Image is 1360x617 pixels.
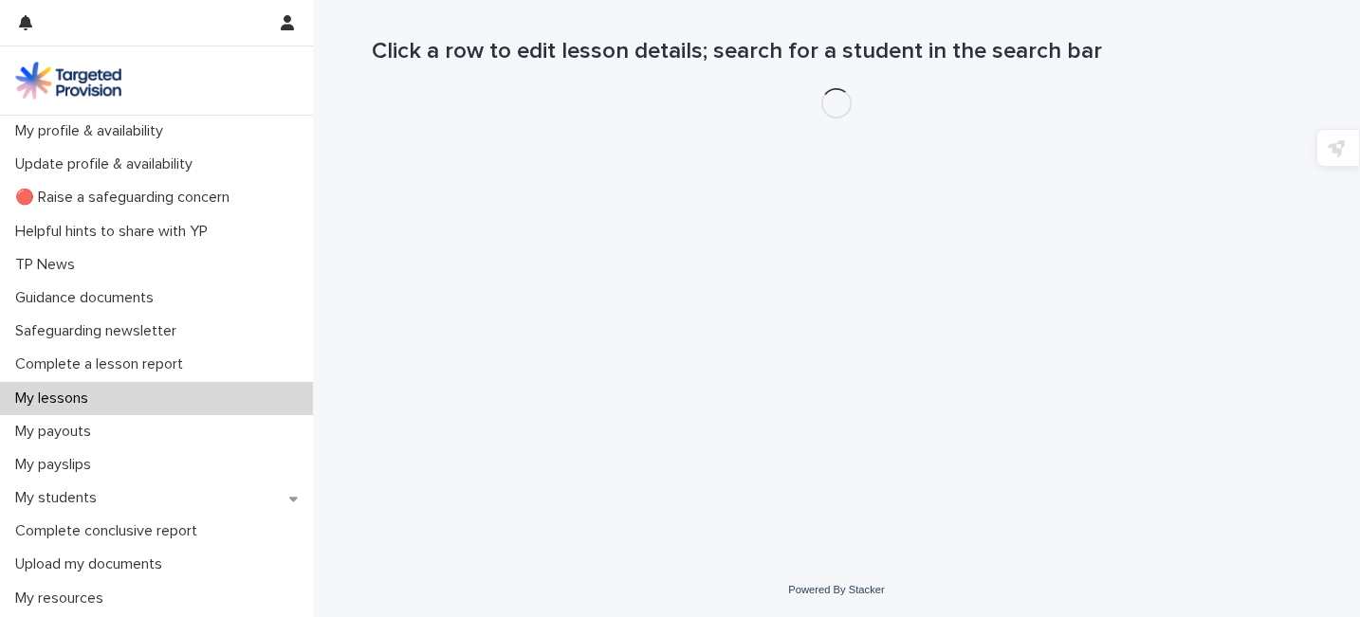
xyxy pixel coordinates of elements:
[8,590,119,608] p: My resources
[8,456,106,474] p: My payslips
[8,256,90,274] p: TP News
[8,223,223,241] p: Helpful hints to share with YP
[372,38,1301,65] h1: Click a row to edit lesson details; search for a student in the search bar
[8,155,208,173] p: Update profile & availability
[8,289,169,307] p: Guidance documents
[8,555,177,573] p: Upload my documents
[15,62,121,100] img: M5nRWzHhSzIhMunXDL62
[8,122,178,140] p: My profile & availability
[8,489,112,507] p: My students
[8,322,192,340] p: Safeguarding newsletter
[788,584,884,595] a: Powered By Stacker
[8,355,198,373] p: Complete a lesson report
[8,189,245,207] p: 🔴 Raise a safeguarding concern
[8,390,103,408] p: My lessons
[8,423,106,441] p: My payouts
[8,522,212,540] p: Complete conclusive report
